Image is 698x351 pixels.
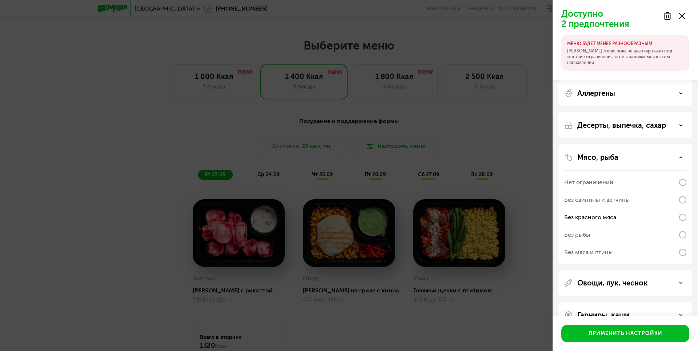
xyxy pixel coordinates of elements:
p: Аллергены [577,89,615,98]
p: Гарниры, каши [577,311,629,319]
div: Без мяса и птицы [564,248,613,257]
p: МЕНЮ БУДЕТ МЕНЕЕ РАЗНООБРАЗНЫМ [567,41,683,47]
p: Доступно 2 предпочтения [561,9,659,29]
p: Мясо, рыба [577,153,618,162]
p: Овощи, лук, чеснок [577,279,647,287]
div: Без рыбы [564,230,590,239]
p: Десерты, выпечка, сахар [577,121,666,130]
div: Нет ограничений [564,178,613,187]
button: Применить настройки [561,325,689,342]
div: Применить настройки [589,330,662,337]
div: Без свинины и ветчины [564,196,630,204]
p: [PERSON_NAME] меню пока не адаптировано под жесткие ограничения, но мы развиваемся в этом направл... [567,48,683,66]
div: Без красного мяса [564,213,616,222]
